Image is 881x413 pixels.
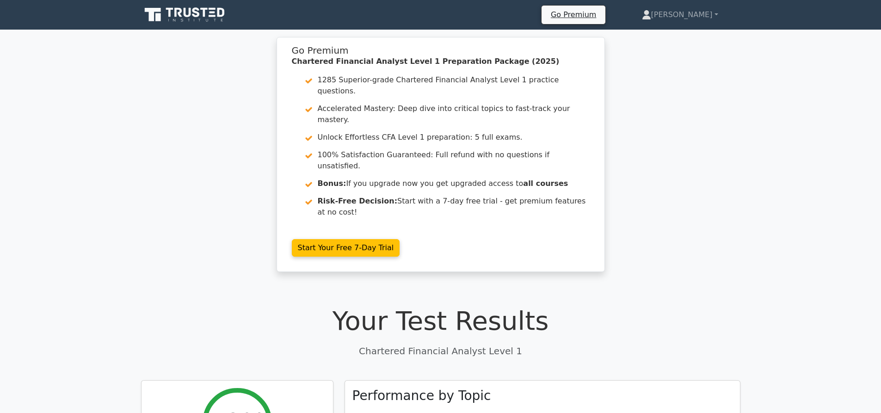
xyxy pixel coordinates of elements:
a: Go Premium [545,8,602,21]
h1: Your Test Results [141,305,740,336]
a: [PERSON_NAME] [620,6,740,24]
p: Chartered Financial Analyst Level 1 [141,344,740,358]
a: Start Your Free 7-Day Trial [292,239,400,257]
h3: Performance by Topic [352,388,491,404]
